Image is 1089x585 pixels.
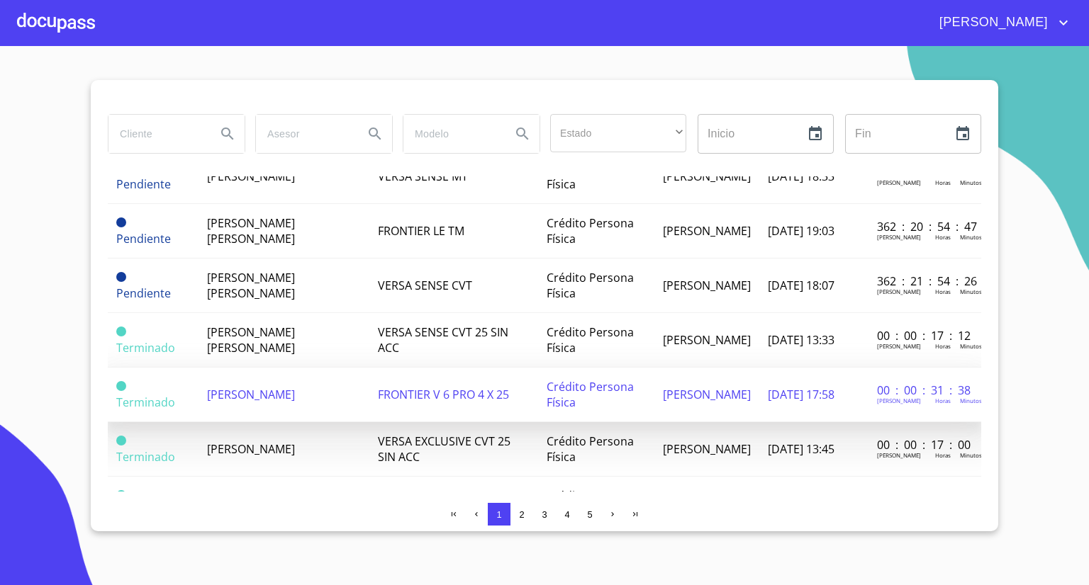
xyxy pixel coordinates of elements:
button: Search [358,117,392,151]
p: Minutos [960,178,982,186]
span: Crédito Persona Física [547,488,634,519]
p: Horas [935,397,951,404]
span: [DATE] 18:07 [768,278,834,293]
p: Horas [935,342,951,350]
input: search [108,115,205,153]
span: [PERSON_NAME] [207,169,295,184]
span: [DATE] 18:33 [768,169,834,184]
button: account of current user [929,11,1072,34]
p: Horas [935,288,951,295]
button: 2 [510,503,533,526]
span: Terminado [116,449,175,465]
p: [PERSON_NAME] [877,397,921,404]
p: Horas [935,233,951,241]
span: Crédito Persona Física [547,215,634,246]
p: 362 : 20 : 54 : 47 [877,219,973,234]
span: 4 [564,509,569,520]
span: Pendiente [116,217,126,227]
span: Pendiente [116,231,171,246]
span: Crédito Persona Física [547,433,634,465]
span: Terminado [116,394,175,410]
span: [DATE] 13:33 [768,332,834,348]
p: [PERSON_NAME] [877,342,921,350]
input: search [256,115,352,153]
span: FRONTIER LE TM [378,223,464,239]
span: Crédito Persona Física [547,161,634,192]
p: Horas [935,178,951,186]
button: 5 [579,503,601,526]
p: Minutos [960,288,982,295]
span: Terminado [116,436,126,445]
span: [PERSON_NAME] [663,223,751,239]
span: [PERSON_NAME] [PERSON_NAME] [207,488,295,519]
span: VERSA SENSE MT [378,169,468,184]
span: Pendiente [116,176,171,192]
span: FRONTIER V 6 PRO 4 X 25 [378,387,509,402]
span: [PERSON_NAME] [663,332,751,348]
span: VERSA EXCLUSIVE CVT 25 SIN ACC [378,433,510,465]
p: Minutos [960,233,982,241]
button: Search [211,117,245,151]
span: 3 [542,509,547,520]
span: VERSA SENSE CVT [378,278,472,293]
span: [PERSON_NAME] [PERSON_NAME] [207,270,295,301]
button: 3 [533,503,556,526]
span: Terminado [116,326,126,336]
p: 00 : 00 : 17 : 00 [877,437,973,453]
span: [DATE] 13:45 [768,441,834,457]
span: VERSA SENSE CVT 25 SIN ACC [378,324,508,356]
span: Crédito Persona Física [547,379,634,410]
p: 00 : 00 : 31 : 38 [877,382,973,398]
span: [PERSON_NAME] [PERSON_NAME] [207,324,295,356]
input: search [403,115,500,153]
button: Search [506,117,540,151]
span: Pendiente [116,285,171,301]
span: Terminado [116,381,126,391]
p: [PERSON_NAME] [877,233,921,241]
p: [PERSON_NAME] [877,178,921,186]
p: Horas [935,451,951,459]
span: 5 [587,509,592,520]
span: [PERSON_NAME] [207,441,295,457]
span: Crédito Persona Física [547,270,634,301]
button: 1 [488,503,510,526]
span: Terminado [116,340,175,356]
p: 00 : 00 : 17 : 12 [877,328,973,343]
span: [PERSON_NAME] [663,278,751,293]
span: [PERSON_NAME] [663,169,751,184]
span: [DATE] 17:58 [768,387,834,402]
button: 4 [556,503,579,526]
p: Minutos [960,397,982,404]
p: Minutos [960,451,982,459]
span: [PERSON_NAME] [663,387,751,402]
span: [PERSON_NAME] [207,387,295,402]
span: [PERSON_NAME] [663,441,751,457]
p: 362 : 21 : 54 : 26 [877,273,973,289]
span: Crédito Persona Física [547,324,634,356]
p: [PERSON_NAME] [877,288,921,295]
p: [PERSON_NAME] [877,451,921,459]
span: VERSA ADVANCE MT 25 SIN ACC [378,488,522,519]
span: Pendiente [116,272,126,282]
span: [PERSON_NAME] [PERSON_NAME] [207,215,295,246]
p: Minutos [960,342,982,350]
span: 1 [496,509,501,520]
span: 2 [519,509,524,520]
span: [PERSON_NAME] [929,11,1055,34]
span: Terminado [116,490,126,500]
span: [DATE] 19:03 [768,223,834,239]
div: ​ [550,114,686,152]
